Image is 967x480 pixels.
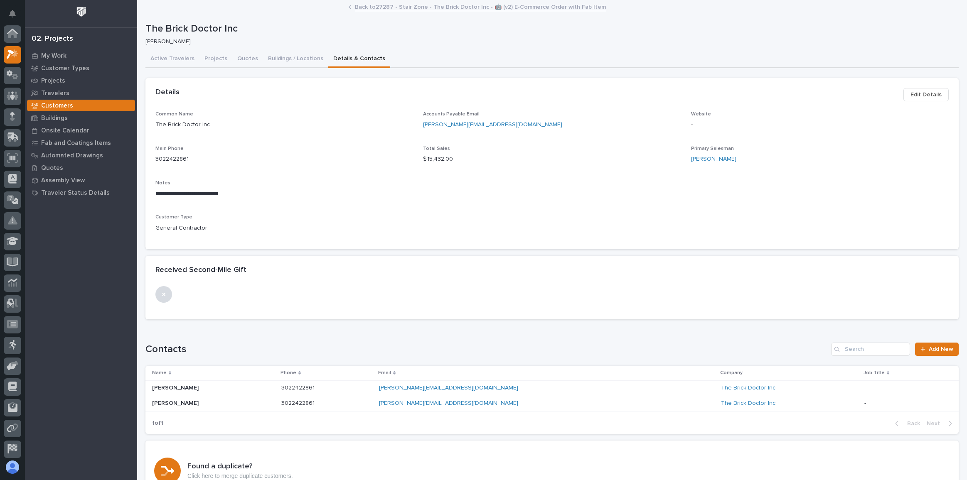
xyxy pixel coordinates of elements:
p: Name [152,368,167,377]
tr: [PERSON_NAME][PERSON_NAME] 3022422861 [PERSON_NAME][EMAIL_ADDRESS][DOMAIN_NAME] The Brick Doctor ... [145,396,959,411]
a: Traveler Status Details [25,186,137,199]
button: Buildings / Locations [263,51,328,68]
p: Assembly View [41,177,85,184]
a: The Brick Doctor Inc [721,384,775,392]
p: - [864,398,868,407]
a: [PERSON_NAME][EMAIL_ADDRESS][DOMAIN_NAME] [379,400,518,406]
button: Back [888,420,923,427]
p: Customers [41,102,73,110]
p: General Contractor [155,224,413,233]
a: [PERSON_NAME][EMAIL_ADDRESS][DOMAIN_NAME] [379,385,518,391]
a: Travelers [25,87,137,99]
a: [PERSON_NAME] [691,155,736,164]
a: Buildings [25,112,137,124]
a: 3022422861 [155,156,189,162]
p: Customer Types [41,65,89,72]
span: Next [927,420,945,427]
span: Total Sales [423,146,450,151]
span: Primary Salesman [691,146,734,151]
span: Notes [155,181,170,186]
span: Back [902,420,920,427]
p: [PERSON_NAME] [145,38,952,45]
a: Assembly View [25,174,137,186]
p: Quotes [41,164,63,172]
p: My Work [41,52,66,60]
span: Customer Type [155,215,192,220]
button: users-avatar [4,458,21,476]
a: Fab and Coatings Items [25,137,137,149]
a: Onsite Calendar [25,124,137,137]
div: 02. Projects [32,34,73,44]
a: Add New [915,343,959,356]
h2: Details [155,88,180,97]
button: Next [923,420,959,427]
span: Common Name [155,112,193,117]
a: [PERSON_NAME][EMAIL_ADDRESS][DOMAIN_NAME] [423,122,562,127]
tr: [PERSON_NAME][PERSON_NAME] 3022422861 [PERSON_NAME][EMAIL_ADDRESS][DOMAIN_NAME] The Brick Doctor ... [145,380,959,396]
span: Main Phone [155,146,184,151]
p: Phone [281,368,296,377]
a: Customers [25,99,137,112]
p: Projects [41,77,65,85]
p: Automated Drawings [41,152,103,159]
p: Fab and Coatings Items [41,140,111,147]
p: Travelers [41,90,69,97]
a: Customer Types [25,62,137,74]
button: Notifications [4,5,21,22]
p: Email [378,368,391,377]
p: Buildings [41,115,68,122]
img: Workspace Logo [74,4,89,20]
p: - [864,383,868,392]
p: The Brick Doctor Inc [155,120,413,129]
p: Click here to merge duplicate customers. [187,473,293,480]
p: Company [720,368,743,377]
a: My Work [25,49,137,62]
a: The Brick Doctor Inc [721,400,775,407]
p: Traveler Status Details [41,189,110,197]
p: 1 of 1 [145,413,170,433]
p: [PERSON_NAME] [152,398,200,407]
p: Onsite Calendar [41,127,89,135]
p: $ 15,432.00 [423,155,681,164]
a: Automated Drawings [25,149,137,162]
button: Active Travelers [145,51,199,68]
h2: Received Second-Mile Gift [155,266,246,275]
p: [PERSON_NAME] [152,383,200,392]
button: Details & Contacts [328,51,390,68]
span: Add New [929,346,953,352]
a: Back to27287 - Stair Zone - The Brick Doctor Inc - 🤖 (v2) E-Commerce Order with Fab Item [355,2,606,11]
a: Quotes [25,162,137,174]
a: 3022422861 [281,385,315,391]
p: The Brick Doctor Inc [145,23,955,35]
a: Projects [25,74,137,87]
h3: Found a duplicate? [187,462,293,471]
span: Website [691,112,711,117]
a: 3022422861 [281,400,315,406]
span: Edit Details [910,90,942,100]
button: Edit Details [903,88,949,101]
input: Search [831,343,910,356]
div: Notifications [10,10,21,23]
h1: Contacts [145,343,828,355]
p: Job Title [864,368,885,377]
span: Accounts Payable Email [423,112,480,117]
button: Quotes [232,51,263,68]
button: Projects [199,51,232,68]
p: - [691,120,949,129]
